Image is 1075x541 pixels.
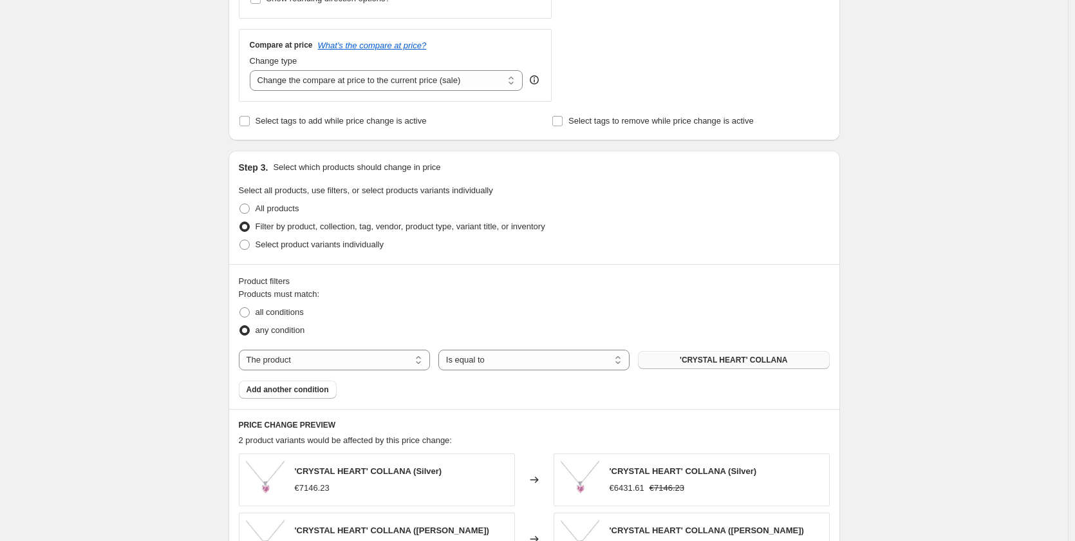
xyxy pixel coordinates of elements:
span: all conditions [256,307,304,317]
p: Select which products should change in price [273,161,440,174]
span: Filter by product, collection, tag, vendor, product type, variant title, or inventory [256,222,545,231]
button: What's the compare at price? [318,41,427,50]
span: 'CRYSTAL HEART' COLLANA ([PERSON_NAME]) [295,526,489,535]
span: 'CRYSTAL HEART' COLLANA (Silver) [295,466,442,476]
button: 'CRYSTAL HEART' COLLANA [638,351,829,369]
h3: Compare at price [250,40,313,50]
span: Select tags to add while price change is active [256,116,427,126]
span: 'CRYSTAL HEART' COLLANA [680,355,787,365]
div: €6431.61 [610,482,644,495]
span: All products [256,204,299,213]
img: 1374_80x.jpg [246,460,285,499]
h2: Step 3. [239,161,268,174]
span: any condition [256,325,305,335]
div: help [528,73,541,86]
div: €7146.23 [295,482,330,495]
div: Product filters [239,275,830,288]
span: 2 product variants would be affected by this price change: [239,435,452,445]
span: Select product variants individually [256,240,384,249]
span: 'CRYSTAL HEART' COLLANA ([PERSON_NAME]) [610,526,804,535]
button: Add another condition [239,381,337,399]
span: Select tags to remove while price change is active [568,116,754,126]
span: Products must match: [239,289,320,299]
span: Select all products, use filters, or select products variants individually [239,185,493,195]
h6: PRICE CHANGE PREVIEW [239,420,830,430]
span: Change type [250,56,297,66]
span: 'CRYSTAL HEART' COLLANA (Silver) [610,466,757,476]
strike: €7146.23 [650,482,684,495]
img: 1374_80x.jpg [561,460,599,499]
span: Add another condition [247,384,329,395]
